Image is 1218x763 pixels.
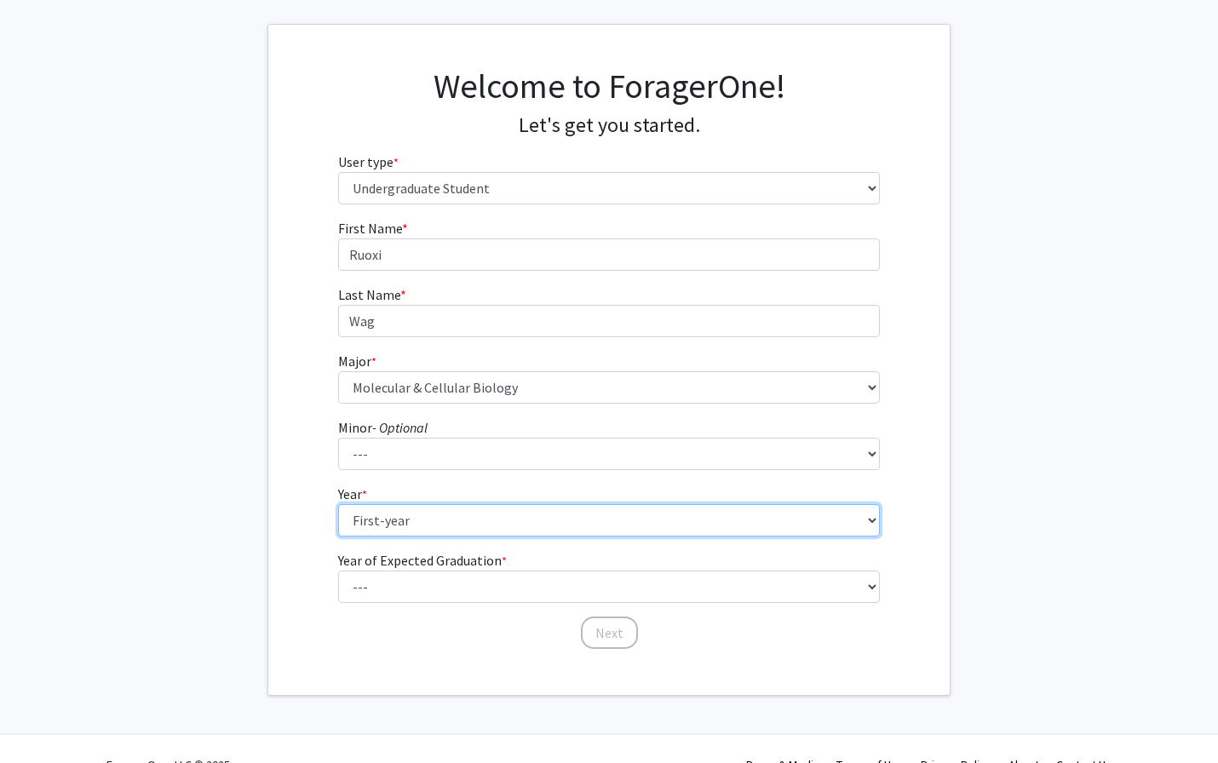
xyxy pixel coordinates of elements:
h1: Welcome to ForagerOne! [338,66,881,106]
label: User type [338,152,399,172]
iframe: Chat [13,686,72,750]
button: Next [581,617,638,649]
label: Year [338,484,367,504]
label: Year of Expected Graduation [338,550,507,571]
label: Minor [338,417,428,438]
span: First Name [338,220,402,237]
i: - Optional [372,419,428,436]
span: Last Name [338,286,400,303]
label: Major [338,351,376,371]
h4: Let's get you started. [338,113,881,138]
